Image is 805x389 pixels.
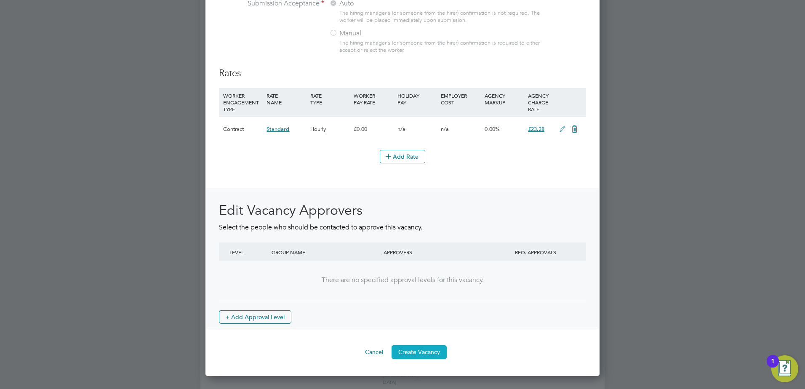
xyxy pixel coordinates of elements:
[329,29,434,38] label: Manual
[771,361,775,372] div: 1
[219,310,291,324] button: + Add Approval Level
[352,117,395,141] div: £0.00
[380,150,425,163] button: Add Rate
[352,88,395,110] div: WORKER PAY RATE
[308,88,352,110] div: RATE TYPE
[219,67,586,80] h3: Rates
[339,40,544,54] div: The hiring manager's (or someone from the hirer) confirmation is required to either accept or rej...
[221,117,264,141] div: Contract
[221,88,264,117] div: WORKER ENGAGEMENT TYPE
[264,88,308,110] div: RATE NAME
[392,345,447,359] button: Create Vacancy
[269,242,381,262] div: GROUP NAME
[526,88,555,117] div: AGENCY CHARGE RATE
[493,242,578,262] div: REQ. APPROVALS
[485,125,500,133] span: 0.00%
[441,125,449,133] span: n/a
[397,125,405,133] span: n/a
[439,88,482,110] div: EMPLOYER COST
[267,125,289,133] span: Standard
[227,276,578,285] div: There are no specified approval levels for this vacancy.
[358,345,390,359] button: Cancel
[528,125,544,133] span: £23.28
[482,88,526,110] div: AGENCY MARKUP
[771,355,798,382] button: Open Resource Center, 1 new notification
[308,117,352,141] div: Hourly
[219,202,586,219] h2: Edit Vacancy Approvers
[227,242,269,262] div: LEVEL
[219,223,422,232] span: Select the people who should be contacted to approve this vacancy.
[381,242,493,262] div: APPROVERS
[339,10,544,24] div: The hiring manager's (or someone from the hirer) confirmation is not required. The worker will be...
[395,88,439,110] div: HOLIDAY PAY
